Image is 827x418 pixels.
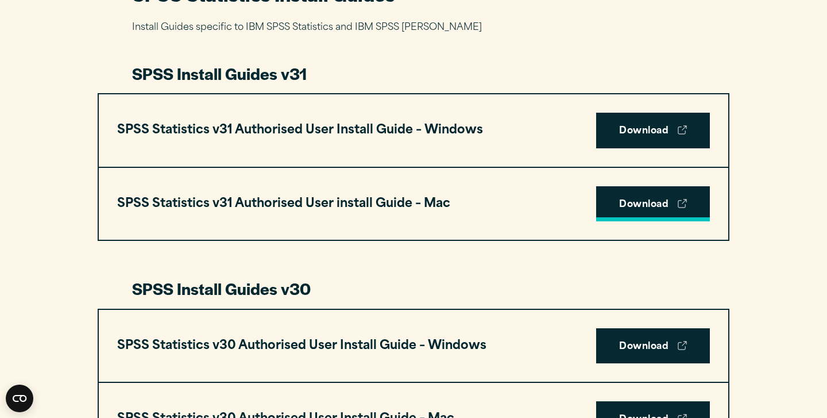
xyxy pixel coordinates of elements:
[6,385,33,412] button: Open CMP widget
[117,335,486,357] h3: SPSS Statistics v30 Authorised User Install Guide – Windows
[117,193,450,215] h3: SPSS Statistics v31 Authorised User install Guide – Mac
[596,113,710,148] a: Download
[132,20,695,36] p: Install Guides specific to IBM SPSS Statistics and IBM SPSS [PERSON_NAME]
[596,186,710,222] a: Download
[132,63,695,85] h3: SPSS Install Guides v31
[132,278,695,300] h3: SPSS Install Guides v30
[117,120,483,141] h3: SPSS Statistics v31 Authorised User Install Guide – Windows
[596,328,710,364] a: Download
